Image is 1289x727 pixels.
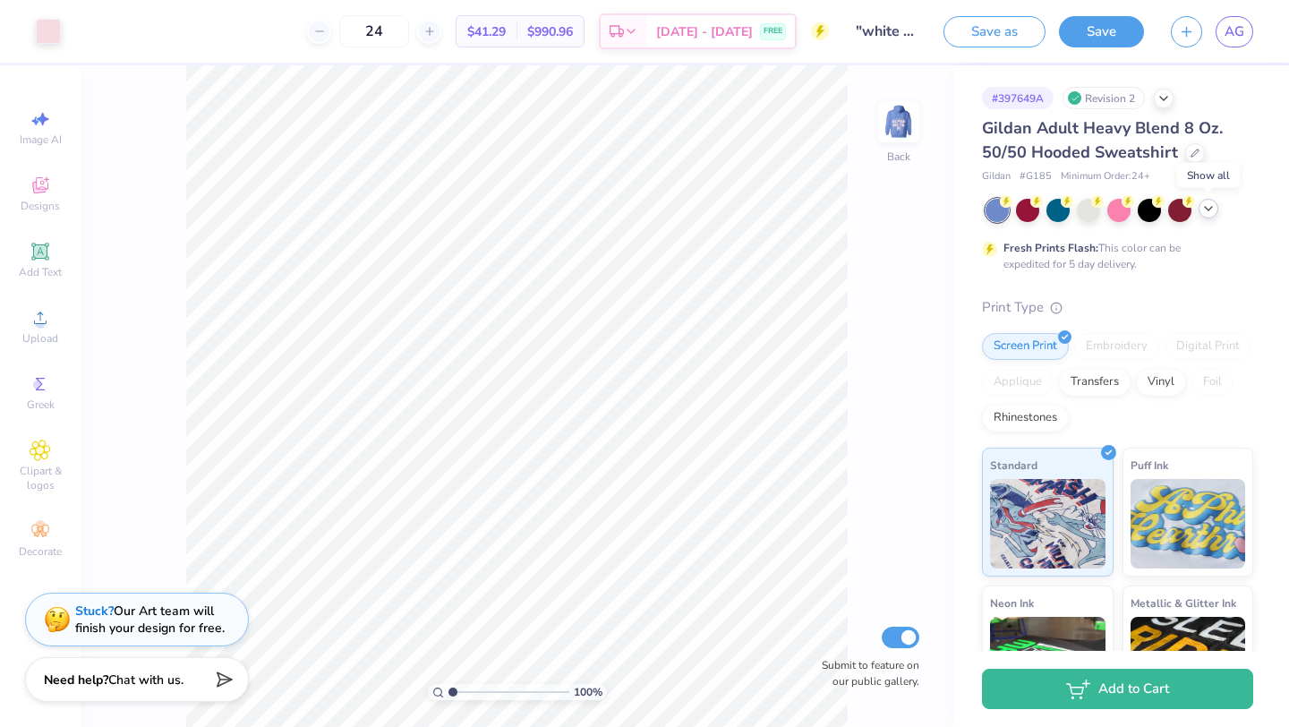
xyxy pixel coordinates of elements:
[527,22,573,41] span: $990.96
[19,265,62,279] span: Add Text
[1003,240,1224,272] div: This color can be expedited for 5 day delivery.
[982,87,1054,109] div: # 397649A
[982,169,1011,184] span: Gildan
[812,657,919,689] label: Submit to feature on our public gallery.
[20,133,62,147] span: Image AI
[990,594,1034,612] span: Neon Ink
[1177,163,1240,188] div: Show all
[982,117,1223,163] span: Gildan Adult Heavy Blend 8 Oz. 50/50 Hooded Sweatshirt
[1165,333,1251,360] div: Digital Print
[887,149,910,165] div: Back
[339,15,409,47] input: – –
[75,603,114,620] strong: Stuck?
[982,369,1054,396] div: Applique
[27,398,55,412] span: Greek
[75,603,225,637] div: Our Art team will finish your design for free.
[1131,594,1236,612] span: Metallic & Glitter Ink
[1225,21,1244,42] span: AG
[1061,169,1150,184] span: Minimum Order: 24 +
[881,104,917,140] img: Back
[19,544,62,559] span: Decorate
[656,22,753,41] span: [DATE] - [DATE]
[1131,617,1246,706] img: Metallic & Glitter Ink
[22,331,58,346] span: Upload
[1136,369,1186,396] div: Vinyl
[1059,369,1131,396] div: Transfers
[1063,87,1145,109] div: Revision 2
[1020,169,1052,184] span: # G185
[943,16,1046,47] button: Save as
[467,22,506,41] span: $41.29
[990,479,1105,569] img: Standard
[982,297,1253,318] div: Print Type
[1191,369,1234,396] div: Foil
[1131,456,1168,475] span: Puff Ink
[1003,241,1098,255] strong: Fresh Prints Flash:
[574,684,602,700] span: 100 %
[9,464,72,492] span: Clipart & logos
[990,456,1037,475] span: Standard
[1216,16,1253,47] a: AG
[1074,333,1159,360] div: Embroidery
[982,405,1069,432] div: Rhinestones
[1131,479,1246,569] img: Puff Ink
[21,199,60,213] span: Designs
[44,671,108,689] strong: Need help?
[982,333,1069,360] div: Screen Print
[108,671,184,689] span: Chat with us.
[990,617,1105,706] img: Neon Ink
[982,669,1253,709] button: Add to Cart
[1059,16,1144,47] button: Save
[842,13,930,49] input: Untitled Design
[764,25,782,38] span: FREE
